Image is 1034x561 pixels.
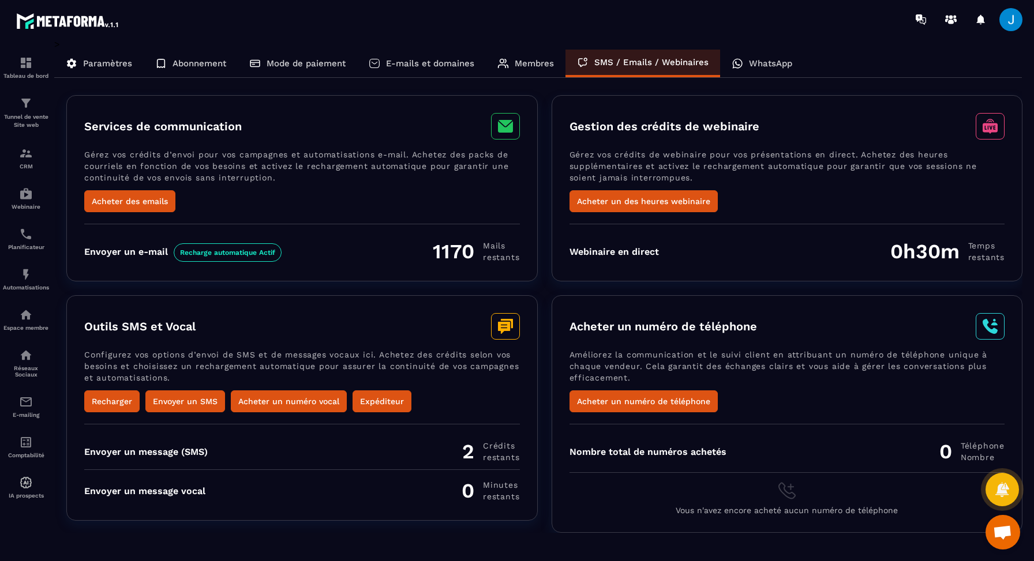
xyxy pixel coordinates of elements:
a: formationformationTunnel de vente Site web [3,88,49,138]
p: IA prospects [3,492,49,499]
div: 0 [462,479,519,503]
span: Mails [483,240,519,251]
img: scheduler [19,227,33,241]
p: E-mails et domaines [386,58,474,69]
div: Envoyer un e-mail [84,246,282,257]
a: Ouvrir le chat [986,515,1020,549]
img: accountant [19,435,33,449]
img: formation [19,56,33,70]
button: Envoyer un SMS [145,390,225,412]
div: 1170 [433,239,519,263]
img: social-network [19,348,33,362]
div: 2 [462,439,519,464]
p: Gérez vos crédits d’envoi pour vos campagnes et automatisations e-mail. Achetez des packs de cour... [84,149,520,190]
p: Abonnement [173,58,226,69]
span: minutes [483,479,519,491]
button: Expéditeur [353,390,411,412]
p: CRM [3,163,49,170]
p: Tableau de bord [3,73,49,79]
p: Planificateur [3,244,49,250]
button: Recharger [84,390,140,412]
span: Vous n'avez encore acheté aucun numéro de téléphone [676,506,898,515]
p: Automatisations [3,284,49,291]
span: Temps [968,240,1005,251]
div: Envoyer un message (SMS) [84,446,208,457]
img: formation [19,96,33,110]
p: Gérez vos crédits de webinaire pour vos présentations en direct. Achetez des heures supplémentair... [570,149,1005,190]
button: Acheter un numéro de téléphone [570,390,718,412]
p: Espace membre [3,325,49,331]
a: automationsautomationsWebinaire [3,178,49,219]
div: 0 [939,439,1005,464]
span: restants [483,251,519,263]
p: WhatsApp [749,58,792,69]
div: Envoyer un message vocal [84,485,205,496]
img: automations [19,268,33,281]
a: formationformationCRM [3,138,49,178]
h3: Gestion des crédits de webinaire [570,119,759,133]
img: automations [19,476,33,490]
button: Acheter des emails [84,190,175,212]
p: Membres [515,58,554,69]
img: logo [16,10,120,31]
p: Webinaire [3,204,49,210]
div: > [54,39,1022,533]
p: Réseaux Sociaux [3,365,49,378]
a: schedulerschedulerPlanificateur [3,219,49,259]
span: restants [483,451,519,463]
p: E-mailing [3,412,49,418]
div: Webinaire en direct [570,246,659,257]
h3: Acheter un numéro de téléphone [570,319,757,333]
img: email [19,395,33,409]
span: Crédits [483,440,519,451]
h3: Services de communication [84,119,242,133]
span: Téléphone [961,440,1005,451]
p: Améliorez la communication et le suivi client en attribuant un numéro de téléphone unique à chaqu... [570,349,1005,390]
p: Configurez vos options d’envoi de SMS et de messages vocaux ici. Achetez des crédits selon vos be... [84,349,520,390]
a: accountantaccountantComptabilité [3,427,49,467]
a: automationsautomationsAutomatisations [3,259,49,299]
a: emailemailE-mailing [3,386,49,427]
div: Nombre total de numéros achetés [570,446,726,457]
p: Mode de paiement [267,58,346,69]
div: 0h30m [890,239,1005,263]
a: social-networksocial-networkRéseaux Sociaux [3,340,49,386]
p: SMS / Emails / Webinaires [594,57,709,67]
button: Acheter un numéro vocal [231,390,347,412]
img: automations [19,187,33,201]
h3: Outils SMS et Vocal [84,319,196,333]
span: restants [483,491,519,502]
a: automationsautomationsEspace membre [3,299,49,340]
span: Recharge automatique Actif [174,243,282,262]
a: formationformationTableau de bord [3,47,49,88]
p: Comptabilité [3,452,49,458]
span: restants [968,251,1005,263]
img: automations [19,308,33,322]
span: Nombre [961,451,1005,463]
img: formation [19,146,33,160]
button: Acheter un des heures webinaire [570,190,718,212]
p: Tunnel de vente Site web [3,113,49,129]
p: Paramètres [83,58,132,69]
